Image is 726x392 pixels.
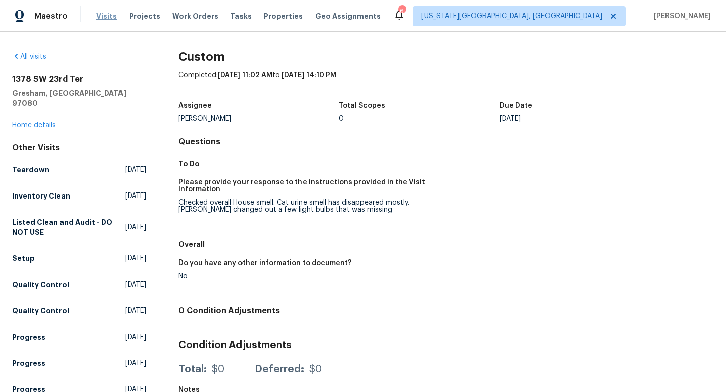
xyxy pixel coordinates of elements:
span: [DATE] 11:02 AM [218,72,272,79]
h4: 0 Condition Adjustments [178,306,714,316]
span: [DATE] [125,280,146,290]
a: Inventory Clean[DATE] [12,187,146,205]
h4: Questions [178,137,714,147]
span: [DATE] [125,332,146,342]
span: [DATE] [125,222,146,232]
span: Geo Assignments [315,11,381,21]
span: [DATE] 14:10 PM [282,72,336,79]
span: Visits [96,11,117,21]
div: Deferred: [255,364,304,374]
div: Total: [178,364,207,374]
h5: Total Scopes [339,102,385,109]
h5: Assignee [178,102,212,109]
div: 6 [398,6,405,16]
h5: Gresham, [GEOGRAPHIC_DATA] 97080 [12,88,146,108]
div: [DATE] [500,115,660,122]
h5: Due Date [500,102,532,109]
h5: Quality Control [12,306,69,316]
span: [DATE] [125,358,146,368]
span: [DATE] [125,306,146,316]
a: Progress[DATE] [12,328,146,346]
span: [DATE] [125,165,146,175]
div: [PERSON_NAME] [178,115,339,122]
h5: Setup [12,253,35,264]
span: Maestro [34,11,68,21]
h5: Listed Clean and Audit - DO NOT USE [12,217,125,237]
a: Quality Control[DATE] [12,276,146,294]
div: Checked overall House smell. Cat urine smell has disappeared mostly. [PERSON_NAME] changed out a ... [178,199,438,213]
a: Teardown[DATE] [12,161,146,179]
span: [US_STATE][GEOGRAPHIC_DATA], [GEOGRAPHIC_DATA] [421,11,602,21]
div: Completed: to [178,70,714,96]
h5: Please provide your response to the instructions provided in the Visit Information [178,179,438,193]
h5: Inventory Clean [12,191,70,201]
h5: Progress [12,358,45,368]
a: Listed Clean and Audit - DO NOT USE[DATE] [12,213,146,241]
span: [DATE] [125,253,146,264]
h5: Progress [12,332,45,342]
h5: To Do [178,159,714,169]
span: Projects [129,11,160,21]
h5: Quality Control [12,280,69,290]
div: No [178,273,438,280]
h5: Do you have any other information to document? [178,259,351,267]
h5: Overall [178,239,714,249]
a: Progress[DATE] [12,354,146,372]
h5: Teardown [12,165,49,175]
a: All visits [12,53,46,60]
span: Properties [264,11,303,21]
span: Work Orders [172,11,218,21]
span: Tasks [230,13,252,20]
div: 0 [339,115,500,122]
div: Other Visits [12,143,146,153]
span: [DATE] [125,191,146,201]
h3: Condition Adjustments [178,340,714,350]
div: $0 [309,364,322,374]
div: $0 [212,364,224,374]
a: Setup[DATE] [12,249,146,268]
a: Home details [12,122,56,129]
h2: 1378 SW 23rd Ter [12,74,146,84]
span: [PERSON_NAME] [650,11,711,21]
h2: Custom [178,52,714,62]
a: Quality Control[DATE] [12,302,146,320]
